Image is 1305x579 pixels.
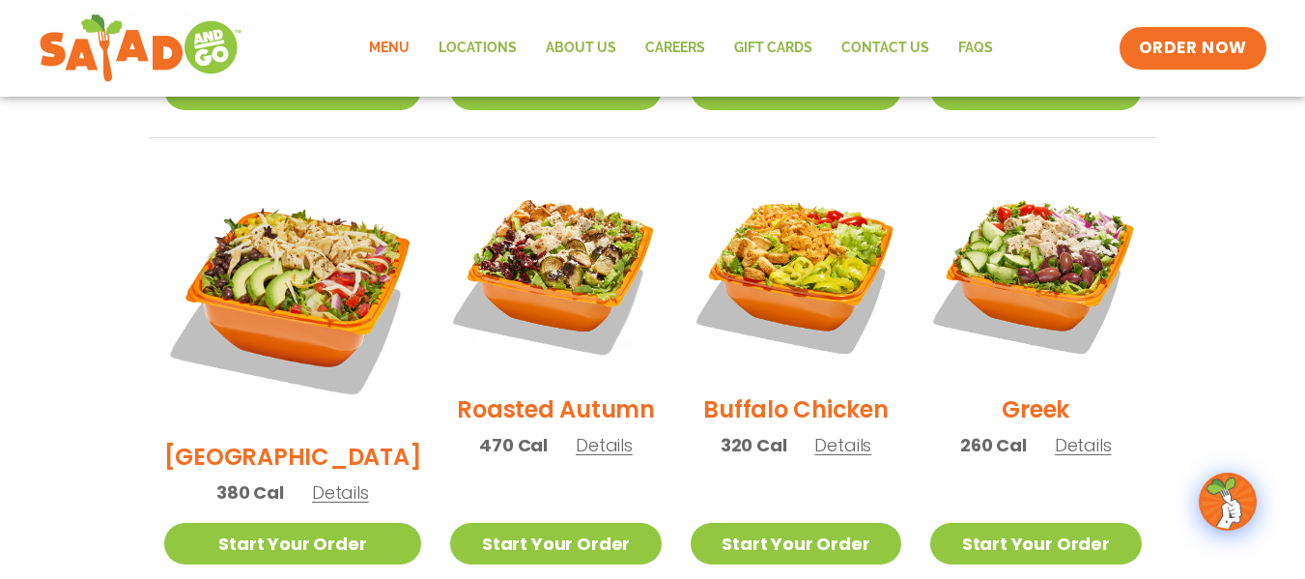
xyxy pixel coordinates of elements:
a: Start Your Order [164,523,422,565]
img: wpChatIcon [1201,475,1255,529]
span: Details [1055,433,1112,457]
nav: Menu [355,26,1007,71]
a: Locations [424,26,531,71]
a: Start Your Order [691,523,901,565]
img: Product photo for BBQ Ranch Salad [164,167,422,425]
a: Start Your Order [450,523,661,565]
h2: Buffalo Chicken [703,392,888,426]
span: 380 Cal [216,479,284,506]
span: 260 Cal [960,432,1027,458]
a: Contact Us [827,26,944,71]
img: Product photo for Buffalo Chicken Salad [691,167,901,378]
a: FAQs [944,26,1007,71]
span: ORDER NOW [1139,37,1247,60]
h2: [GEOGRAPHIC_DATA] [164,440,422,474]
img: Product photo for Greek Salad [930,167,1141,378]
h2: Roasted Autumn [457,392,655,426]
span: 320 Cal [721,432,787,458]
span: Details [576,433,633,457]
a: Careers [631,26,720,71]
a: ORDER NOW [1120,27,1266,70]
h2: Greek [1002,392,1069,426]
span: Details [814,433,871,457]
a: About Us [531,26,631,71]
a: Start Your Order [930,523,1141,565]
a: Menu [355,26,424,71]
span: Details [312,480,369,505]
img: Product photo for Roasted Autumn Salad [450,167,661,378]
img: new-SAG-logo-768×292 [39,10,242,87]
a: GIFT CARDS [720,26,827,71]
span: 470 Cal [479,432,548,458]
